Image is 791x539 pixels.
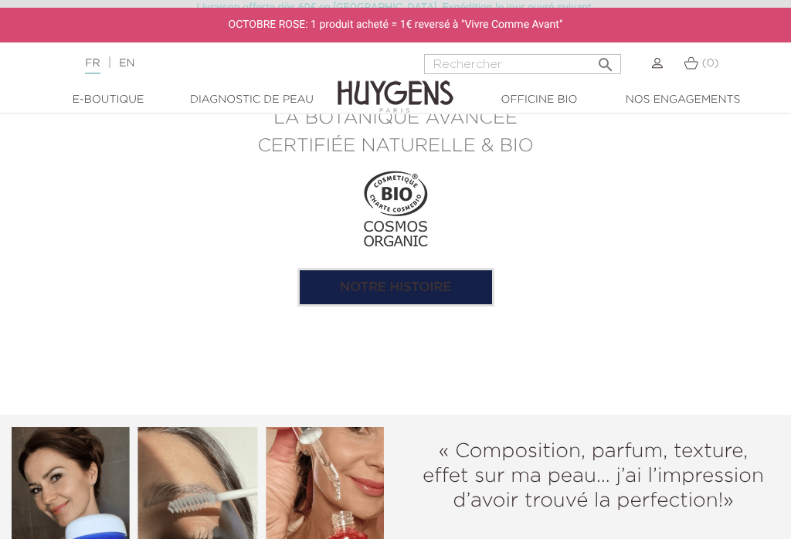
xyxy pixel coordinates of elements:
[36,92,180,108] a: E-Boutique
[611,92,755,108] a: Nos engagements
[467,92,611,108] a: Officine Bio
[702,58,719,69] span: (0)
[424,54,621,74] input: Rechercher
[77,54,317,73] div: |
[160,104,631,160] p: La botanique avancée Certifiée naturelle & bio
[297,268,494,307] a: Notre histoire
[119,58,134,69] a: EN
[85,58,100,74] a: FR
[592,49,620,70] button: 
[338,56,453,115] img: Huygens
[419,439,767,514] h2: « Composition, parfum, texture, effet sur ma peau… j’ai l’impression d’avoir trouvé la perfection!»
[180,92,324,108] a: Diagnostic de peau
[596,51,615,69] i: 
[349,163,442,256] img: cosmos_organic_logo_history.png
